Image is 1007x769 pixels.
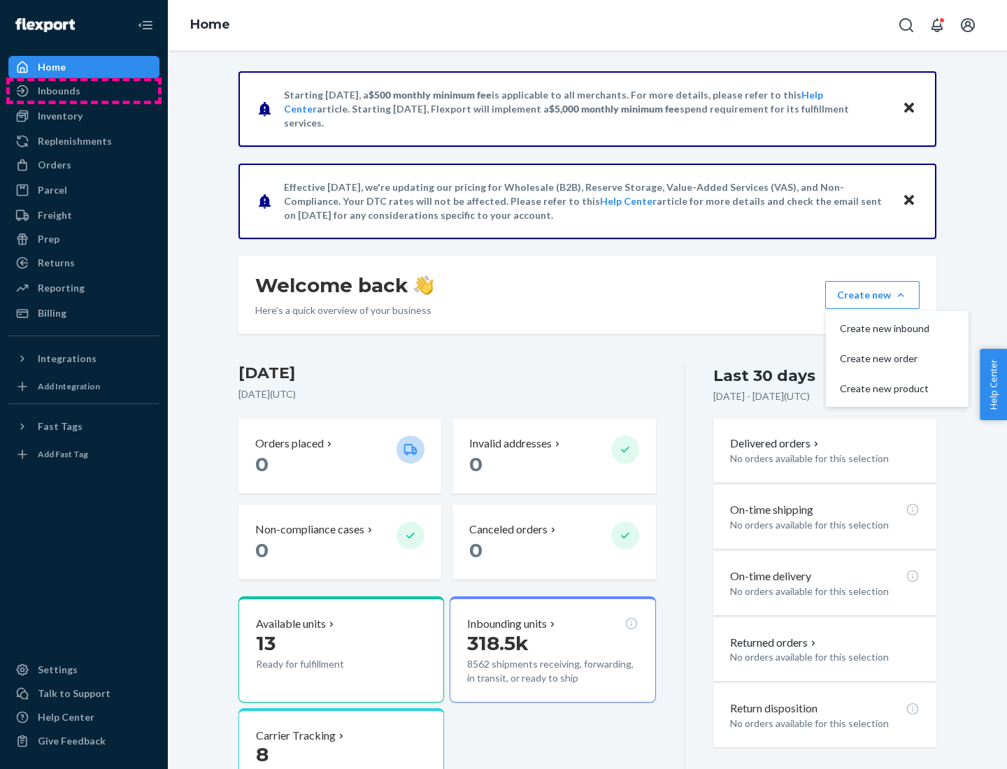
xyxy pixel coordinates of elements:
[38,734,106,748] div: Give Feedback
[238,505,441,580] button: Non-compliance cases 0
[730,452,920,466] p: No orders available for this selection
[8,443,159,466] a: Add Fast Tag
[8,730,159,752] button: Give Feedback
[829,314,966,344] button: Create new inbound
[38,380,100,392] div: Add Integration
[8,682,159,705] a: Talk to Support
[730,700,817,717] p: Return disposition
[256,657,385,671] p: Ready for fulfillment
[8,56,159,78] a: Home
[8,706,159,728] a: Help Center
[38,419,83,433] div: Fast Tags
[38,84,80,98] div: Inbounds
[256,631,276,655] span: 13
[8,415,159,438] button: Fast Tags
[730,568,811,584] p: On-time delivery
[38,60,66,74] div: Home
[469,522,548,538] p: Canceled orders
[730,502,813,518] p: On-time shipping
[414,275,434,295] img: hand-wave emoji
[38,448,88,460] div: Add Fast Tag
[829,374,966,404] button: Create new product
[840,384,929,394] span: Create new product
[284,180,889,222] p: Effective [DATE], we're updating our pricing for Wholesale (B2B), Reserve Storage, Value-Added Se...
[255,522,364,538] p: Non-compliance cases
[38,710,94,724] div: Help Center
[38,183,67,197] div: Parcel
[238,362,656,384] h3: [DATE]
[38,352,97,366] div: Integrations
[954,11,982,39] button: Open account menu
[8,204,159,227] a: Freight
[450,596,655,703] button: Inbounding units318.5k8562 shipments receiving, forwarding, in transit, or ready to ship
[255,303,434,317] p: Here’s a quick overview of your business
[980,349,1007,420] button: Help Center
[131,11,159,39] button: Close Navigation
[255,273,434,298] h1: Welcome back
[38,306,66,320] div: Billing
[469,436,552,452] p: Invalid addresses
[15,18,75,32] img: Flexport logo
[38,158,71,172] div: Orders
[38,256,75,270] div: Returns
[8,375,159,398] a: Add Integration
[8,154,159,176] a: Orders
[467,616,547,632] p: Inbounding units
[600,195,657,207] a: Help Center
[38,109,83,123] div: Inventory
[256,616,326,632] p: Available units
[8,80,159,102] a: Inbounds
[255,538,269,562] span: 0
[8,228,159,250] a: Prep
[840,324,929,333] span: Create new inbound
[730,518,920,532] p: No orders available for this selection
[8,252,159,274] a: Returns
[255,452,269,476] span: 0
[730,650,920,664] p: No orders available for this selection
[730,635,819,651] button: Returned orders
[469,538,483,562] span: 0
[549,103,680,115] span: $5,000 monthly minimum fee
[256,728,336,744] p: Carrier Tracking
[469,452,483,476] span: 0
[38,134,112,148] div: Replenishments
[829,344,966,374] button: Create new order
[238,596,444,703] button: Available units13Ready for fulfillment
[713,389,810,403] p: [DATE] - [DATE] ( UTC )
[38,663,78,677] div: Settings
[238,387,656,401] p: [DATE] ( UTC )
[38,687,110,700] div: Talk to Support
[452,419,655,494] button: Invalid addresses 0
[284,88,889,130] p: Starting [DATE], a is applicable to all merchants. For more details, please refer to this article...
[825,281,920,309] button: Create newCreate new inboundCreate new orderCreate new product
[900,99,918,119] button: Close
[892,11,920,39] button: Open Search Box
[840,354,929,364] span: Create new order
[730,436,822,452] button: Delivered orders
[730,584,920,598] p: No orders available for this selection
[8,179,159,201] a: Parcel
[8,659,159,681] a: Settings
[255,436,324,452] p: Orders placed
[8,302,159,324] a: Billing
[923,11,951,39] button: Open notifications
[730,717,920,731] p: No orders available for this selection
[8,347,159,370] button: Integrations
[238,419,441,494] button: Orders placed 0
[713,365,815,387] div: Last 30 days
[8,130,159,152] a: Replenishments
[8,277,159,299] a: Reporting
[190,17,230,32] a: Home
[179,5,241,45] ol: breadcrumbs
[256,742,269,766] span: 8
[452,505,655,580] button: Canceled orders 0
[467,631,529,655] span: 318.5k
[38,232,59,246] div: Prep
[8,105,159,127] a: Inventory
[38,208,72,222] div: Freight
[38,281,85,295] div: Reporting
[900,191,918,211] button: Close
